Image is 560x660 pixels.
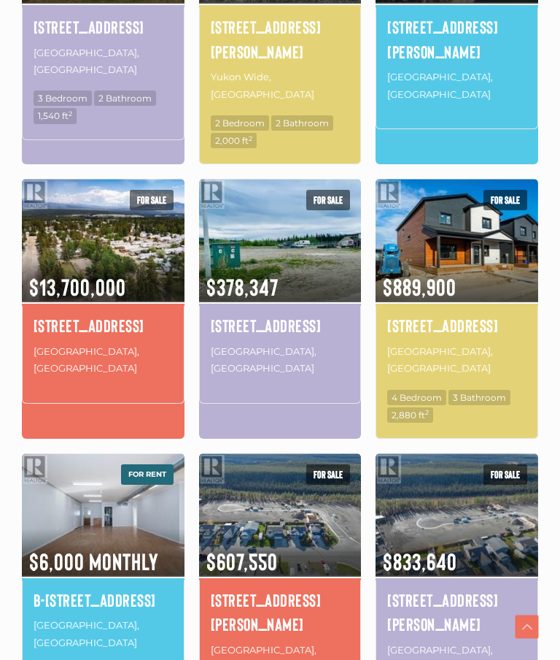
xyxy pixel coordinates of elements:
p: [GEOGRAPHIC_DATA], [GEOGRAPHIC_DATA] [34,615,173,653]
span: 4 Bedroom [387,390,446,405]
span: $889,900 [376,254,538,302]
a: [STREET_ADDRESS][PERSON_NAME] [211,588,350,637]
span: 2,000 ft [211,133,257,148]
p: [GEOGRAPHIC_DATA], [GEOGRAPHIC_DATA] [34,43,173,80]
span: 3 Bedroom [34,91,92,106]
p: [GEOGRAPHIC_DATA], [GEOGRAPHIC_DATA] [387,342,526,379]
p: Yukon Wide, [GEOGRAPHIC_DATA] [211,67,350,104]
a: [STREET_ADDRESS] [34,15,173,39]
span: 2 Bathroom [94,91,156,106]
a: [STREET_ADDRESS] [34,313,173,338]
img: 38 BERYL PLACE, Whitehorse, Yukon [376,451,538,578]
p: [GEOGRAPHIC_DATA], [GEOGRAPHIC_DATA] [211,342,350,379]
span: 2,880 ft [387,407,433,423]
span: For sale [130,190,174,210]
img: 986 RANGE ROAD, Whitehorse, Yukon [22,177,184,304]
a: [STREET_ADDRESS][PERSON_NAME] [211,15,350,64]
img: 24 BERYL PLACE, Whitehorse, Yukon [199,451,362,578]
span: 2 Bedroom [211,115,269,131]
span: For rent [121,464,174,485]
span: $833,640 [376,529,538,577]
span: 1,540 ft [34,108,77,123]
a: B-[STREET_ADDRESS] [34,588,173,613]
img: 33 WYVERN AVENUE, Whitehorse, Yukon [376,177,538,304]
span: For sale [483,464,527,485]
span: For sale [306,464,350,485]
img: 164 TLINGIT ROAD, Whitehorse, Yukon [199,177,362,304]
p: [GEOGRAPHIC_DATA], [GEOGRAPHIC_DATA] [387,67,526,104]
a: [STREET_ADDRESS] [387,313,526,338]
span: For sale [483,190,527,210]
span: $607,550 [199,529,362,577]
span: $13,700,000 [22,254,184,302]
img: B-171 INDUSTRIAL ROAD, Whitehorse, Yukon [22,451,184,578]
a: [STREET_ADDRESS][PERSON_NAME] [387,588,526,637]
a: [STREET_ADDRESS] [211,313,350,338]
sup: 2 [69,110,72,118]
span: For sale [306,190,350,210]
span: 2 Bathroom [271,115,333,131]
a: [STREET_ADDRESS][PERSON_NAME] [387,15,526,64]
sup: 2 [249,134,252,142]
p: [GEOGRAPHIC_DATA], [GEOGRAPHIC_DATA] [34,342,173,379]
span: $6,000 Monthly [22,529,184,577]
sup: 2 [425,408,429,416]
span: 3 Bathroom [448,390,510,405]
span: $378,347 [199,254,362,302]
